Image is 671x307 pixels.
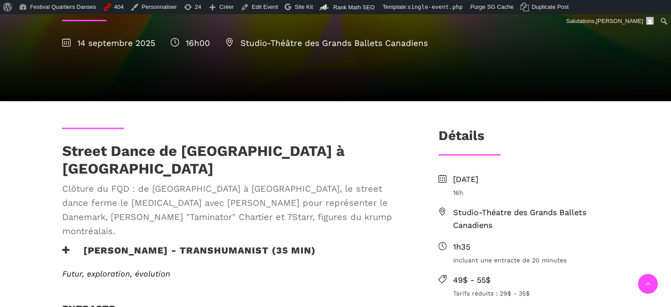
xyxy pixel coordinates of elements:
[596,18,643,24] span: [PERSON_NAME]
[295,4,313,10] span: Site Kit
[408,4,463,10] span: single-event.php
[439,128,484,150] h3: Détails
[453,173,609,186] span: [DATE]
[62,182,410,238] span: Clôture du FQD : de [GEOGRAPHIC_DATA] à [GEOGRAPHIC_DATA], le street dance ferme le [MEDICAL_DATA...
[62,38,155,48] span: 14 septembre 2025
[453,288,609,298] span: Tarifs réduits : 29$ - 35$
[62,269,170,278] span: Futur, exploration, évolution
[62,245,316,267] h3: [PERSON_NAME] - TRANSHUMANIST (35 min)
[453,241,609,254] span: 1h35
[453,255,609,265] span: Incluant une entracte de 20 minutes
[563,14,657,28] a: Salutations,
[225,38,428,48] span: Studio-Théâtre des Grands Ballets Canadiens
[171,38,210,48] span: 16h00
[453,188,609,197] span: 16h
[62,142,410,177] h1: Street Dance de [GEOGRAPHIC_DATA] à [GEOGRAPHIC_DATA]
[333,4,375,11] span: Rank Math SEO
[453,206,609,232] span: Studio-Théatre des Grands Ballets Canadiens
[453,274,609,287] span: 49$ - 55$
